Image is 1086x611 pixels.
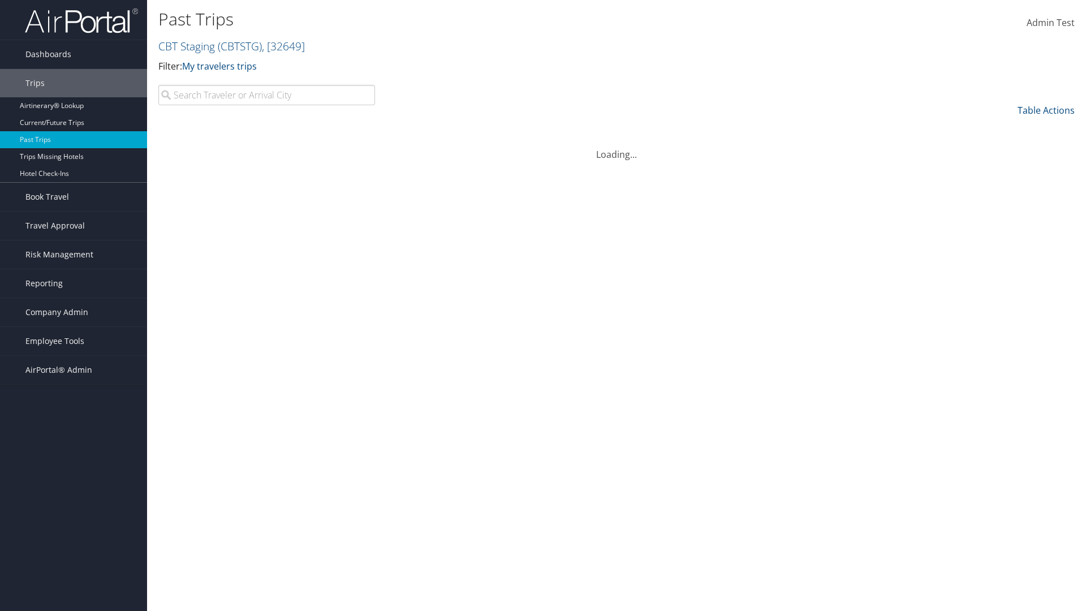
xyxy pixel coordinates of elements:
[1027,6,1075,41] a: Admin Test
[25,40,71,68] span: Dashboards
[158,134,1075,161] div: Loading...
[25,240,93,269] span: Risk Management
[25,7,138,34] img: airportal-logo.png
[25,356,92,384] span: AirPortal® Admin
[182,60,257,72] a: My travelers trips
[262,38,305,54] span: , [ 32649 ]
[25,69,45,97] span: Trips
[25,327,84,355] span: Employee Tools
[158,59,769,74] p: Filter:
[158,85,375,105] input: Search Traveler or Arrival City
[158,38,305,54] a: CBT Staging
[25,212,85,240] span: Travel Approval
[158,7,769,31] h1: Past Trips
[1027,16,1075,29] span: Admin Test
[25,298,88,326] span: Company Admin
[25,269,63,298] span: Reporting
[218,38,262,54] span: ( CBTSTG )
[25,183,69,211] span: Book Travel
[1018,104,1075,117] a: Table Actions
